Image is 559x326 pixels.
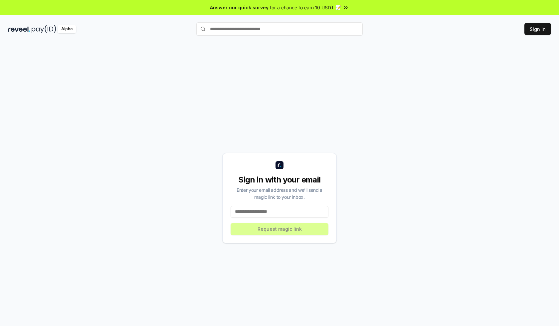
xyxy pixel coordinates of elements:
[270,4,341,11] span: for a chance to earn 10 USDT 📝
[231,174,328,185] div: Sign in with your email
[210,4,269,11] span: Answer our quick survey
[524,23,551,35] button: Sign In
[276,161,283,169] img: logo_small
[58,25,76,33] div: Alpha
[8,25,30,33] img: reveel_dark
[231,186,328,200] div: Enter your email address and we’ll send a magic link to your inbox.
[32,25,56,33] img: pay_id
